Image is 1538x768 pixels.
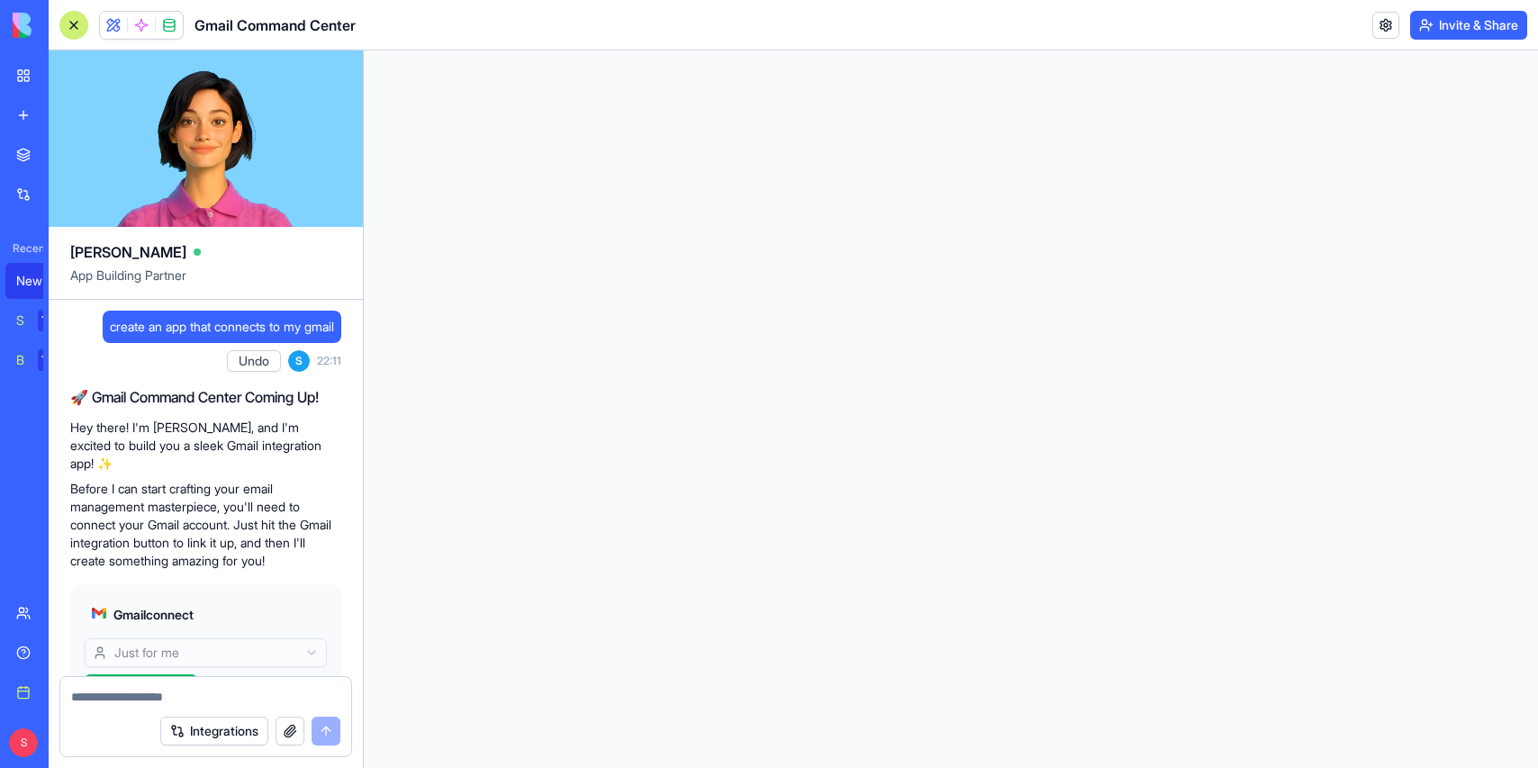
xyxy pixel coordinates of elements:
img: gmail [92,606,106,620]
div: Social Media Content Generator [16,312,25,330]
span: 22:11 [317,354,341,368]
h1: Gmail Command Center [195,14,356,36]
img: logo [13,13,124,38]
button: View in Settings [204,674,314,703]
span: Gmail connect [113,606,194,624]
a: Blog Generation ProTRY [5,342,77,378]
span: Recent [5,241,43,256]
button: Undo [227,350,281,372]
div: Blog Generation Pro [16,351,25,369]
span: S [9,728,38,757]
span: create an app that connects to my gmail [110,318,334,336]
p: Before I can start crafting your email management masterpiece, you'll need to connect your Gmail ... [70,480,341,570]
button: Invite & Share [1410,11,1527,40]
span: [PERSON_NAME] [70,241,186,263]
div: TRY [38,349,67,371]
button: Connected [85,674,197,703]
span: App Building Partner [70,267,341,299]
a: Social Media Content GeneratorTRY [5,303,77,339]
p: Hey there! I'm [PERSON_NAME], and I'm excited to build you a sleek Gmail integration app! ✨ [70,419,341,473]
a: New App [5,263,77,299]
h2: 🚀 Gmail Command Center Coming Up! [70,386,341,408]
button: Integrations [160,717,268,745]
span: S [288,350,310,372]
div: TRY [38,310,67,331]
div: New App [16,272,67,290]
